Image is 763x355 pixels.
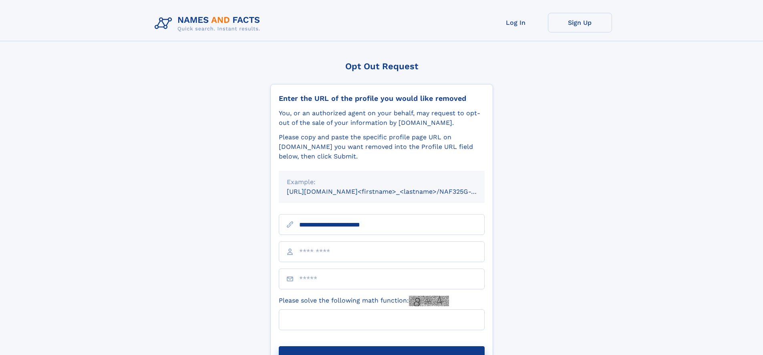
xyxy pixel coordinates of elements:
div: Example: [287,177,477,187]
img: Logo Names and Facts [151,13,267,34]
label: Please solve the following math function: [279,296,449,306]
div: Opt Out Request [270,61,493,71]
div: You, or an authorized agent on your behalf, may request to opt-out of the sale of your informatio... [279,108,485,128]
a: Log In [484,13,548,32]
div: Please copy and paste the specific profile page URL on [DOMAIN_NAME] you want removed into the Pr... [279,132,485,161]
div: Enter the URL of the profile you would like removed [279,94,485,103]
small: [URL][DOMAIN_NAME]<firstname>_<lastname>/NAF325G-xxxxxxxx [287,188,500,195]
a: Sign Up [548,13,612,32]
